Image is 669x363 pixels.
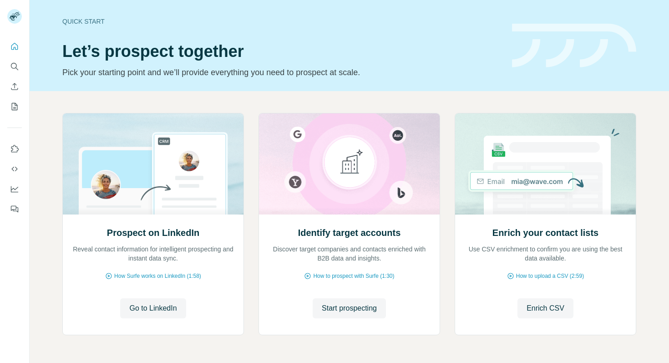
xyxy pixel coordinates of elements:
span: Start prospecting [322,303,377,314]
p: Reveal contact information for intelligent prospecting and instant data sync. [72,245,234,263]
button: Go to LinkedIn [120,298,186,318]
span: Enrich CSV [527,303,564,314]
button: Enrich CSV [7,78,22,95]
h1: Let’s prospect together [62,42,501,61]
p: Pick your starting point and we’ll provide everything you need to prospect at scale. [62,66,501,79]
img: Identify target accounts [258,113,440,215]
h2: Enrich your contact lists [492,226,598,239]
img: banner [512,24,636,68]
span: How to prospect with Surfe (1:30) [313,272,394,280]
button: Dashboard [7,181,22,197]
button: Search [7,58,22,75]
h2: Identify target accounts [298,226,401,239]
button: Use Surfe on LinkedIn [7,141,22,157]
div: Quick start [62,17,501,26]
button: Enrich CSV [517,298,573,318]
button: Start prospecting [313,298,386,318]
span: How to upload a CSV (2:59) [516,272,584,280]
h2: Prospect on LinkedIn [107,226,199,239]
img: Prospect on LinkedIn [62,113,244,215]
img: Enrich your contact lists [455,113,636,215]
p: Use CSV enrichment to confirm you are using the best data available. [464,245,627,263]
span: How Surfe works on LinkedIn (1:58) [114,272,201,280]
button: Use Surfe API [7,161,22,177]
button: Feedback [7,201,22,217]
button: My lists [7,98,22,115]
p: Discover target companies and contacts enriched with B2B data and insights. [268,245,431,263]
button: Quick start [7,38,22,55]
span: Go to LinkedIn [129,303,177,314]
